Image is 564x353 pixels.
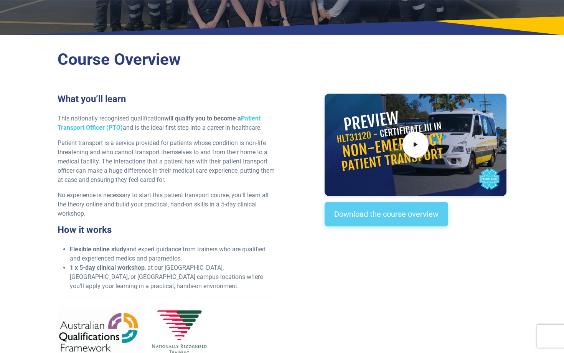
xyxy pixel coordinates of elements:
strong: Flexible online study [70,246,126,253]
a: Download the course overview [325,202,448,226]
li: , at our [GEOGRAPHIC_DATA], [GEOGRAPHIC_DATA], or [GEOGRAPHIC_DATA] campus locations where you’ll... [70,263,277,291]
p: This nationally recognised qualification and is the ideal first step into a career in healthcare. [58,114,277,132]
p: No experience is necessary to start this patient transport course, you’ll learn all the theory on... [58,191,277,218]
iframe: EmbedSocial Universal Widget [325,242,506,281]
strong: 1 x 5-day clinical workshop [70,264,145,271]
h3: What you’ll learn [58,94,277,105]
li: and expert guidance from trainers who are qualified and experienced medics and paramedics. [70,245,277,263]
h3: How it works [58,224,277,236]
p: Patient transport is a service provided for patients whose condition is non-life threatening and ... [58,139,277,185]
h2: Course Overview [58,50,506,69]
